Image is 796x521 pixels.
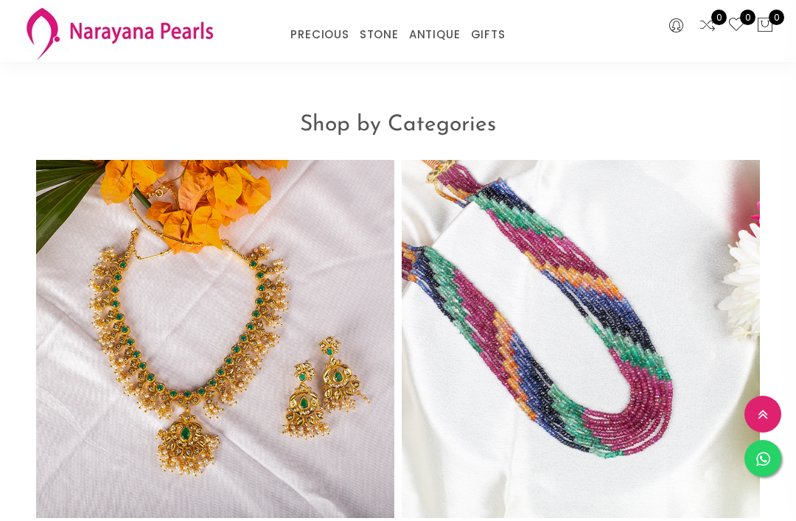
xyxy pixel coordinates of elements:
span: 0 [711,10,727,25]
button: 0 [756,16,774,35]
a: PRECIOUS [290,24,349,46]
span: 0 [769,10,784,25]
a: GIFTS [471,24,506,46]
a: 0 [727,16,745,35]
a: STONE [360,24,399,46]
img: Precious mala [402,160,760,518]
a: ANTIQUE [409,24,461,46]
a: 0 [699,16,716,35]
span: 0 [740,10,755,25]
img: Necklace [36,160,394,518]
